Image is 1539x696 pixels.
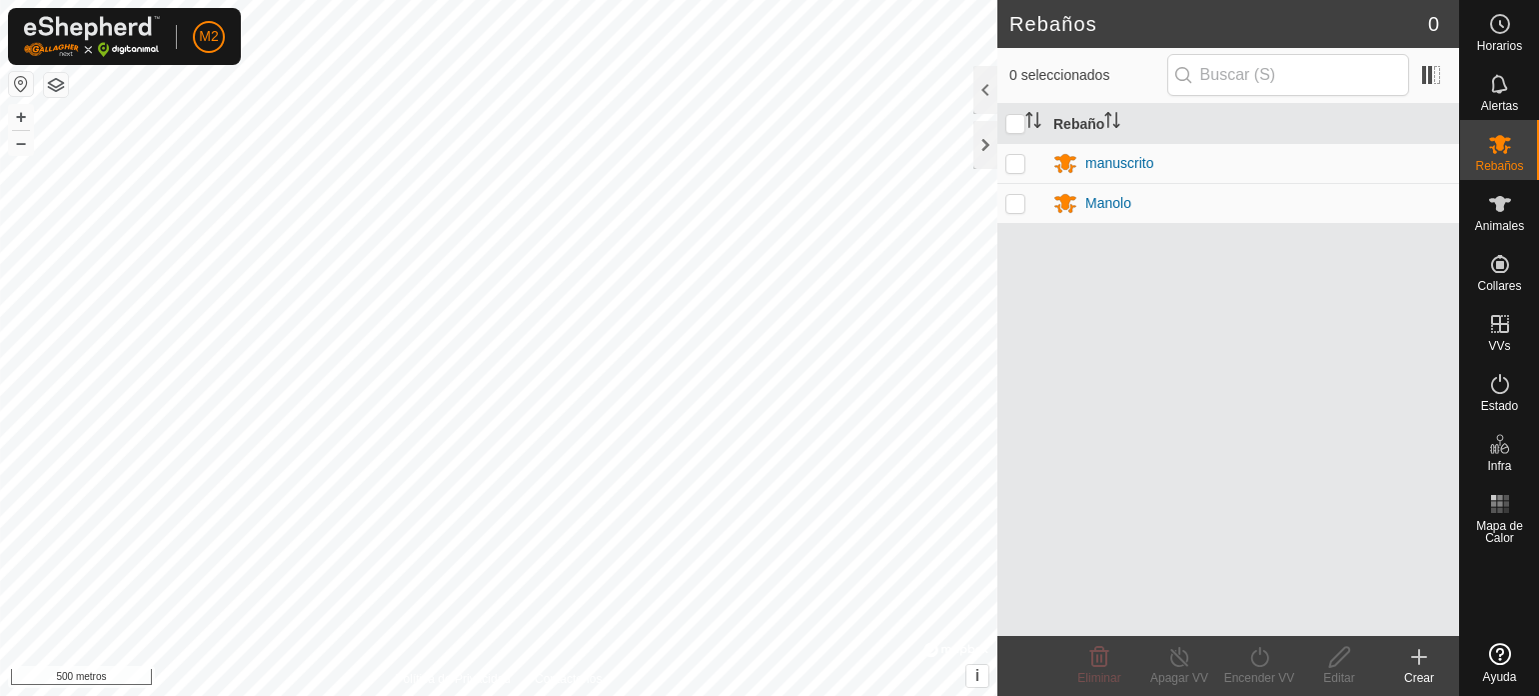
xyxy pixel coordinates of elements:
img: Logotipo de Gallagher [24,16,160,57]
button: Capas del Mapa [44,73,68,97]
p-sorticon: Activar para ordenar [1104,115,1120,131]
font: Política de Privacidad [396,672,511,686]
button: – [9,131,33,155]
font: + [16,106,27,127]
font: Crear [1404,671,1434,685]
p-sorticon: Activar para ordenar [1025,115,1041,131]
font: i [975,667,979,684]
a: Contáctenos [535,670,602,688]
font: Encender VV [1224,671,1295,685]
font: – [16,132,26,153]
button: + [9,105,33,129]
font: Alertas [1481,99,1518,113]
font: 0 seleccionados [1009,67,1109,83]
font: Rebaño [1053,116,1104,132]
font: manuscrito [1085,155,1153,171]
font: Editar [1323,671,1354,685]
font: Horarios [1477,39,1522,53]
font: Infra [1487,459,1511,473]
input: Buscar (S) [1167,54,1409,96]
button: Restablecer Mapa [9,72,33,96]
a: Ayuda [1460,635,1539,691]
font: Apagar VV [1150,671,1208,685]
font: Rebaños [1009,13,1097,35]
font: 0 [1428,13,1439,35]
font: Eliminar [1077,671,1120,685]
font: M2 [199,28,218,44]
a: Política de Privacidad [396,670,511,688]
font: Animales [1475,219,1524,233]
font: Contáctenos [535,672,602,686]
font: Mapa de Calor [1476,519,1523,545]
font: Manolo [1085,195,1131,211]
font: VVs [1488,339,1510,353]
font: Collares [1477,279,1521,293]
font: Estado [1481,399,1518,413]
font: Rebaños [1475,159,1523,173]
font: Ayuda [1483,670,1517,684]
button: i [966,665,988,687]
